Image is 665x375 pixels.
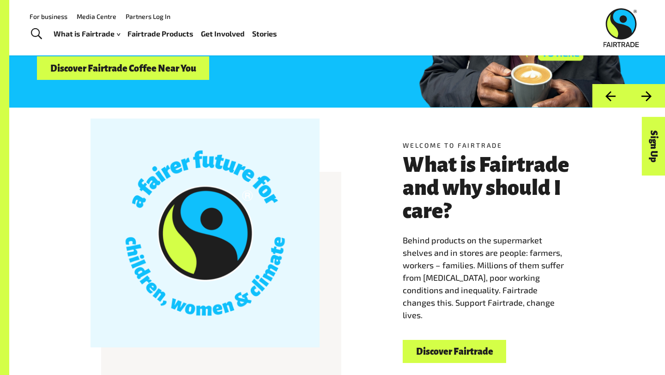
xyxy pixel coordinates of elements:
button: Previous [592,84,629,108]
a: For business [30,12,67,20]
a: What is Fairtrade [54,27,120,41]
button: Next [629,84,665,108]
a: Media Centre [77,12,116,20]
a: Fairtrade Products [127,27,193,41]
span: Behind products on the supermarket shelves and in stores are people: farmers, workers – families.... [403,235,564,320]
a: Stories [252,27,277,41]
a: Discover Fairtrade Coffee Near You [37,56,209,80]
a: Discover Fairtrade [403,340,506,363]
img: Fairtrade Australia New Zealand logo [604,8,639,47]
h5: Welcome to Fairtrade [403,140,584,150]
a: Partners Log In [126,12,170,20]
a: Get Involved [201,27,245,41]
h3: What is Fairtrade and why should I care? [403,153,584,223]
a: Toggle Search [25,23,48,46]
